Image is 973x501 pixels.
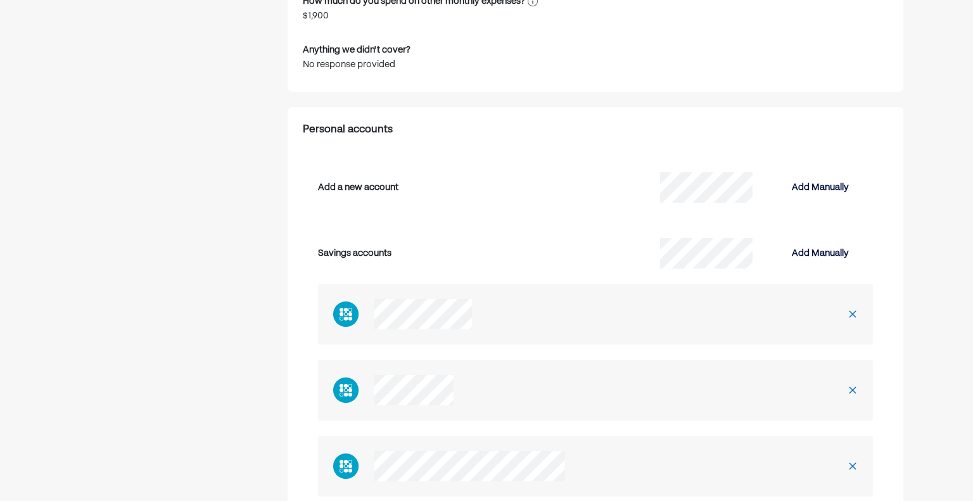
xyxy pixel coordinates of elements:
[303,58,410,72] div: No response provided
[303,43,410,57] div: Anything we didn't cover?
[318,244,595,263] div: Savings accounts
[318,178,595,197] div: Add a new account
[792,246,849,261] div: Add Manually
[792,180,849,195] div: Add Manually
[303,122,393,139] h2: Personal accounts
[303,9,538,23] div: $1,900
